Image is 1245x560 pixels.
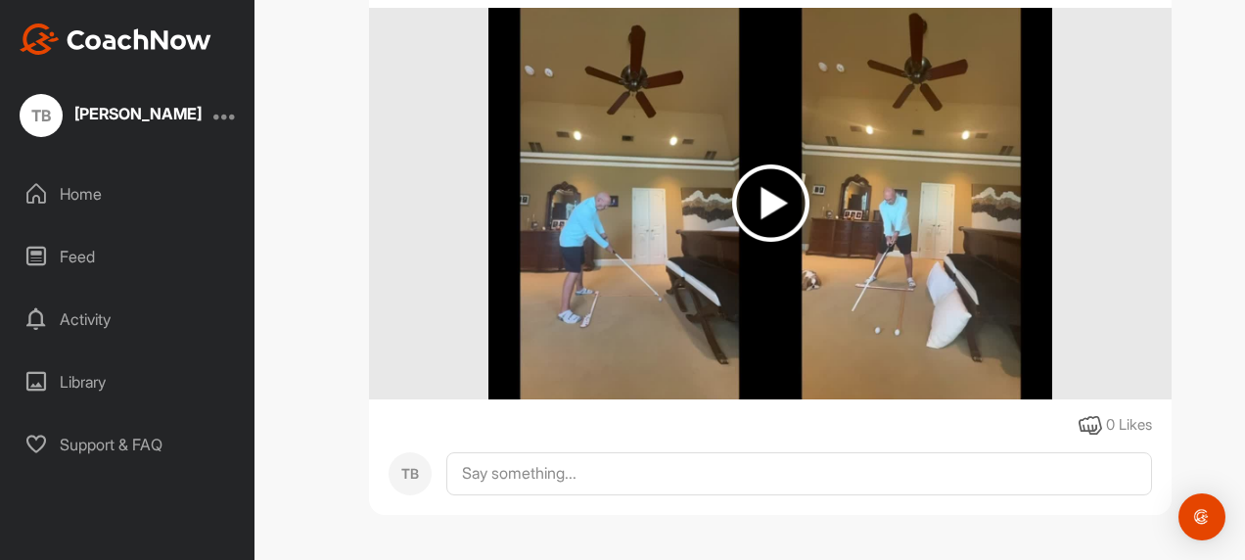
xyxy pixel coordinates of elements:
[20,23,211,55] img: CoachNow
[11,232,246,281] div: Feed
[1106,414,1152,437] div: 0 Likes
[732,164,809,242] img: play
[1178,493,1225,540] div: Open Intercom Messenger
[488,8,1051,399] img: media
[11,420,246,469] div: Support & FAQ
[11,357,246,406] div: Library
[11,169,246,218] div: Home
[74,106,202,121] div: [PERSON_NAME]
[389,452,432,495] div: TB
[11,295,246,344] div: Activity
[20,94,63,137] div: TB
